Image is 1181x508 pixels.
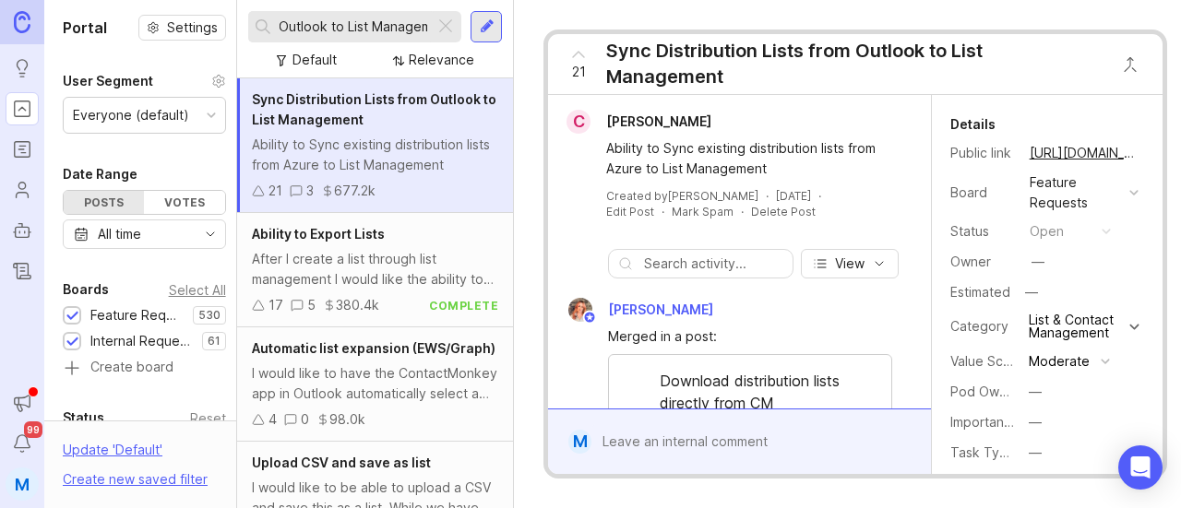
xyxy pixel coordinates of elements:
button: M [6,467,39,501]
button: Mark Spam [672,204,734,219]
input: Search activity... [644,254,782,274]
div: open [1030,221,1064,242]
div: Merged in a post: [608,326,891,347]
div: All time [98,224,141,244]
div: — [1029,412,1042,432]
a: Create board [63,360,226,377]
div: Created by [PERSON_NAME] [606,188,758,204]
button: Notifications [6,427,39,460]
a: [DATE] [776,188,811,204]
div: Votes [144,191,224,214]
div: — [1032,252,1044,272]
a: Users [6,173,39,207]
div: Update ' Default ' [63,440,162,469]
img: member badge [583,311,597,325]
span: [PERSON_NAME] [606,113,711,129]
div: Edit Post [606,204,654,219]
button: Announcements [6,386,39,419]
div: — [1029,382,1042,402]
div: Relevance [409,50,474,70]
span: [PERSON_NAME] [608,301,713,317]
div: List & Contact Management [1029,313,1125,339]
div: Estimated [950,286,1010,299]
a: Autopilot [6,214,39,247]
a: Bronwen W[PERSON_NAME] [557,298,728,322]
div: Status [950,221,1015,242]
div: — [1029,443,1042,463]
div: · [818,188,821,204]
div: Feature Requests [1030,172,1122,213]
button: Close button [1112,46,1149,83]
div: User Segment [63,70,153,92]
div: Public link [950,143,1015,163]
span: Ability to Export Lists [252,226,385,242]
div: Owner [950,252,1015,272]
div: Reset [190,413,226,423]
div: Everyone (default) [73,105,189,125]
div: · [662,204,664,219]
span: View [835,254,865,273]
a: Changelog [6,254,39,288]
label: Value Scale [950,353,1021,369]
div: I would like to have the ContactMonkey app in Outlook automatically select a list expansion metho... [252,363,498,404]
span: 21 [572,62,586,82]
div: Boards [63,278,109,301]
span: Sync Distribution Lists from Outlook to List Management [252,91,496,127]
div: 677.2k [334,181,376,201]
button: View [801,249,899,278]
div: — [1029,473,1042,493]
a: Portal [6,92,39,125]
a: Roadmaps [6,133,39,166]
img: Bronwen W [563,298,599,322]
p: 61 [208,334,221,349]
a: C[PERSON_NAME] [555,110,726,134]
label: Pod Ownership [950,384,1044,399]
div: Ability to Sync existing distribution lists from Azure to List Management [606,138,893,179]
div: — [1020,280,1044,304]
div: 0 [301,409,309,430]
div: Download distribution lists directly from CM [609,370,890,423]
div: · [766,188,769,204]
div: Moderate [1029,351,1090,372]
div: C [567,110,590,134]
label: Importance [950,414,1020,430]
div: Delete Post [751,204,816,219]
div: 3 [306,181,314,201]
p: 530 [198,308,221,323]
div: 98.0k [329,409,365,430]
div: Posts [64,191,144,214]
time: [DATE] [776,189,811,203]
div: 380.4k [336,295,379,315]
div: Date Range [63,163,137,185]
a: Sync Distribution Lists from Outlook to List ManagementAbility to Sync existing distribution list... [237,78,513,213]
a: [URL][DOMAIN_NAME] [1024,141,1144,165]
div: 17 [268,295,283,315]
div: Category [950,316,1015,337]
div: complete [429,298,498,313]
a: Ability to Export ListsAfter I create a list through list management I would like the ability to ... [237,213,513,327]
div: Internal Requests [90,331,193,351]
div: Select All [169,285,226,295]
div: Create new saved filter [63,469,208,490]
img: Canny Home [14,11,30,32]
div: 21 [268,181,282,201]
div: 4 [268,409,277,430]
div: After I create a list through list management I would like the ability to export that list to a C... [252,249,498,289]
div: M [568,430,590,454]
label: Task Type [950,444,1016,460]
div: Status [63,407,104,429]
h1: Portal [63,17,107,39]
div: 5 [307,295,316,315]
div: Board [950,183,1015,203]
div: Feature Requests [90,305,184,325]
a: Ideas [6,52,39,85]
span: Settings [167,18,218,37]
a: Automatic list expansion (EWS/Graph)I would like to have the ContactMonkey app in Outlook automat... [237,327,513,442]
input: Search... [280,17,427,37]
button: Settings [138,15,226,41]
span: Upload CSV and save as list [252,455,431,470]
div: Details [950,113,996,136]
span: 99 [24,421,42,438]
